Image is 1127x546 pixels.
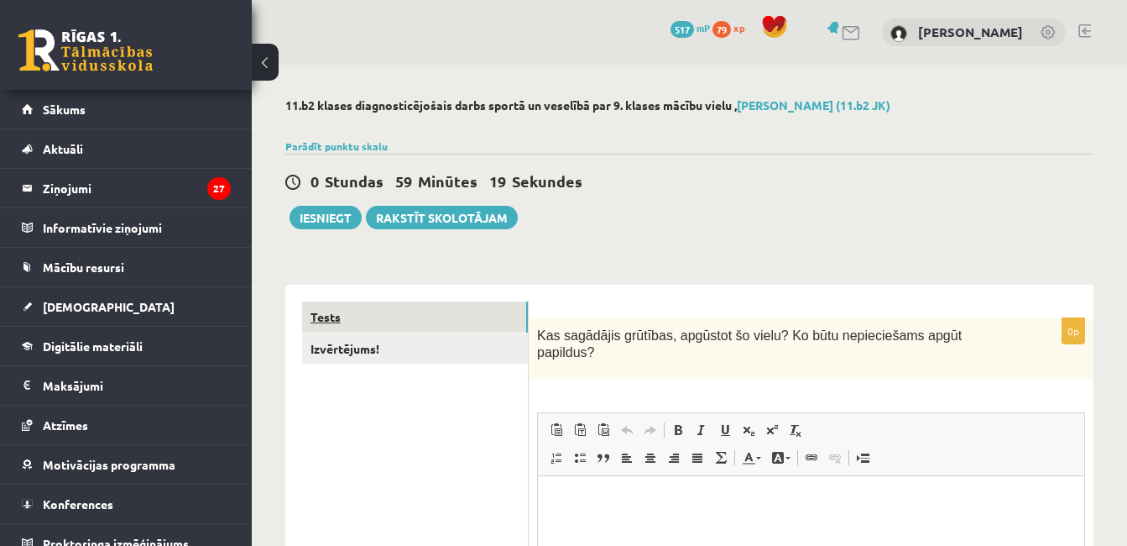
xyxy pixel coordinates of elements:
[22,327,231,365] a: Digitālie materiāli
[43,366,231,405] legend: Maksājumi
[639,419,662,441] a: Redo (Ctrl+Y)
[918,24,1023,40] a: [PERSON_NAME]
[890,25,907,42] img: Marks Daniels Legzdiņš
[784,419,807,441] a: Remove Format
[662,447,686,469] a: Align Right
[737,419,760,441] a: Subscript
[713,419,737,441] a: Underline (Ctrl+U)
[709,447,733,469] a: Math
[592,447,615,469] a: Block Quote
[489,171,506,191] span: 19
[43,141,83,156] span: Aktuāli
[545,419,568,441] a: Paste (Ctrl+V)
[766,447,796,469] a: Background Color
[22,366,231,405] a: Maksājumi
[302,333,528,365] a: Izvērtējums!
[639,447,662,469] a: Center
[302,302,528,333] a: Tests
[43,339,143,354] span: Digitālie materiāli
[568,419,592,441] a: Paste as plain text (Ctrl+Shift+V)
[43,169,231,207] legend: Ziņojumi
[545,447,568,469] a: Insert/Remove Numbered List
[285,98,1093,113] h2: 11.b2 klases diagnosticējošais darbs sportā un veselībā par 9. klases mācību vielu ,
[712,21,731,38] span: 79
[737,97,890,113] a: [PERSON_NAME] (11.b2 JK)
[22,248,231,286] a: Mācību resursi
[418,171,477,191] span: Minūtes
[666,419,690,441] a: Bold (Ctrl+B)
[800,447,823,469] a: Link (Ctrl+K)
[310,171,319,191] span: 0
[712,21,753,34] a: 79 xp
[690,419,713,441] a: Italic (Ctrl+I)
[760,419,784,441] a: Superscript
[43,457,175,472] span: Motivācijas programma
[512,171,582,191] span: Sekundes
[537,328,962,360] span: Kas sagādājis grūtības, apgūstot šo vielu? Ko būtu nepieciešams apgūt papildus?
[43,102,86,117] span: Sākums
[325,171,383,191] span: Stundas
[43,208,231,247] legend: Informatīvie ziņojumi
[615,419,639,441] a: Undo (Ctrl+Z)
[22,169,231,207] a: Ziņojumi27
[22,129,231,168] a: Aktuāli
[670,21,710,34] a: 517 mP
[737,447,766,469] a: Text Color
[17,17,530,34] body: Editor, wiswyg-editor-user-answer-47024892036220
[568,447,592,469] a: Insert/Remove Bulleted List
[22,90,231,129] a: Sākums
[851,447,874,469] a: Insert Page Break for Printing
[686,447,709,469] a: Justify
[22,406,231,444] a: Atzīmes
[18,29,153,71] a: Rīgas 1. Tālmācības vidusskola
[592,419,615,441] a: Paste from Word
[22,485,231,523] a: Konferences
[43,260,124,275] span: Mācību resursi
[22,445,231,484] a: Motivācijas programma
[395,171,412,191] span: 59
[22,287,231,326] a: [DEMOGRAPHIC_DATA]
[43,299,175,314] span: [DEMOGRAPHIC_DATA]
[733,21,744,34] span: xp
[366,206,518,229] a: Rakstīt skolotājam
[22,208,231,247] a: Informatīvie ziņojumi
[615,447,639,469] a: Align Left
[697,21,710,34] span: mP
[823,447,847,469] a: Unlink
[1062,318,1085,344] p: 0p
[43,417,88,433] span: Atzīmes
[290,206,362,229] button: Iesniegt
[285,139,388,153] a: Parādīt punktu skalu
[207,177,231,200] i: 27
[43,496,113,512] span: Konferences
[670,21,694,38] span: 517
